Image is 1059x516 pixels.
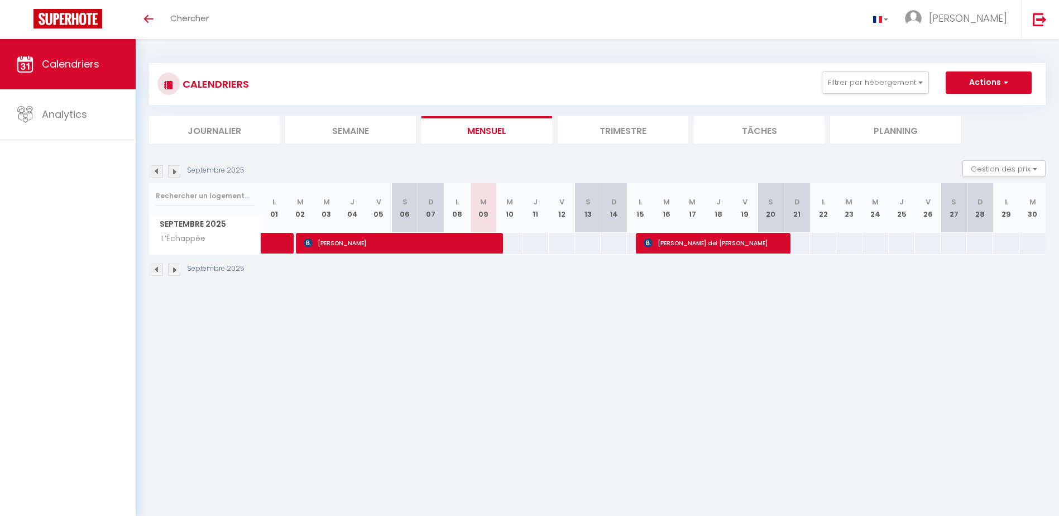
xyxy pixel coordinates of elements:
th: 01 [261,183,287,233]
th: 30 [1019,183,1046,233]
li: Planning [830,116,961,144]
abbr: D [977,197,983,207]
th: 18 [706,183,732,233]
abbr: S [402,197,408,207]
th: 11 [523,183,549,233]
span: L’Échappée [151,233,208,245]
th: 20 [758,183,784,233]
th: 21 [784,183,810,233]
img: Super Booking [33,9,102,28]
h3: CALENDRIERS [180,71,249,97]
span: Chercher [170,12,209,24]
li: Semaine [285,116,416,144]
th: 09 [470,183,496,233]
abbr: J [716,197,721,207]
th: 06 [392,183,418,233]
p: Septembre 2025 [187,165,245,176]
th: 26 [915,183,941,233]
abbr: M [1029,197,1036,207]
span: Septembre 2025 [150,216,261,232]
span: [PERSON_NAME] [929,11,1007,25]
th: 22 [810,183,836,233]
th: 10 [496,183,523,233]
abbr: V [926,197,931,207]
th: 05 [366,183,392,233]
abbr: L [639,197,642,207]
button: Ouvrir le widget de chat LiveChat [9,4,42,38]
abbr: D [611,197,617,207]
p: Septembre 2025 [187,264,245,274]
abbr: L [456,197,459,207]
th: 12 [549,183,575,233]
abbr: S [586,197,591,207]
span: Analytics [42,107,87,121]
span: [PERSON_NAME] del [PERSON_NAME] [644,232,784,254]
th: 02 [287,183,313,233]
span: Calendriers [42,57,99,71]
abbr: M [506,197,513,207]
abbr: M [323,197,330,207]
abbr: D [428,197,434,207]
abbr: M [663,197,670,207]
th: 25 [889,183,915,233]
abbr: V [376,197,381,207]
th: 28 [967,183,993,233]
th: 24 [862,183,889,233]
abbr: J [899,197,904,207]
button: Actions [946,71,1032,94]
th: 16 [653,183,679,233]
abbr: S [768,197,773,207]
th: 27 [941,183,967,233]
th: 15 [627,183,653,233]
th: 29 [993,183,1019,233]
abbr: M [872,197,879,207]
abbr: S [951,197,956,207]
abbr: M [846,197,852,207]
img: logout [1033,12,1047,26]
li: Mensuel [421,116,552,144]
li: Tâches [694,116,825,144]
th: 03 [313,183,339,233]
abbr: V [559,197,564,207]
th: 17 [679,183,706,233]
input: Rechercher un logement... [156,186,255,206]
span: [PERSON_NAME] [304,232,496,254]
abbr: L [272,197,276,207]
th: 14 [601,183,627,233]
th: 19 [732,183,758,233]
th: 07 [418,183,444,233]
img: ... [905,10,922,27]
abbr: M [689,197,696,207]
abbr: L [822,197,825,207]
button: Gestion des prix [962,160,1046,177]
abbr: J [350,197,354,207]
li: Trimestre [558,116,688,144]
button: Filtrer par hébergement [822,71,929,94]
th: 23 [836,183,862,233]
abbr: M [297,197,304,207]
abbr: D [794,197,800,207]
abbr: L [1005,197,1008,207]
li: Journalier [149,116,280,144]
th: 08 [444,183,470,233]
abbr: M [480,197,487,207]
abbr: V [742,197,747,207]
th: 04 [339,183,366,233]
th: 13 [575,183,601,233]
abbr: J [533,197,538,207]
